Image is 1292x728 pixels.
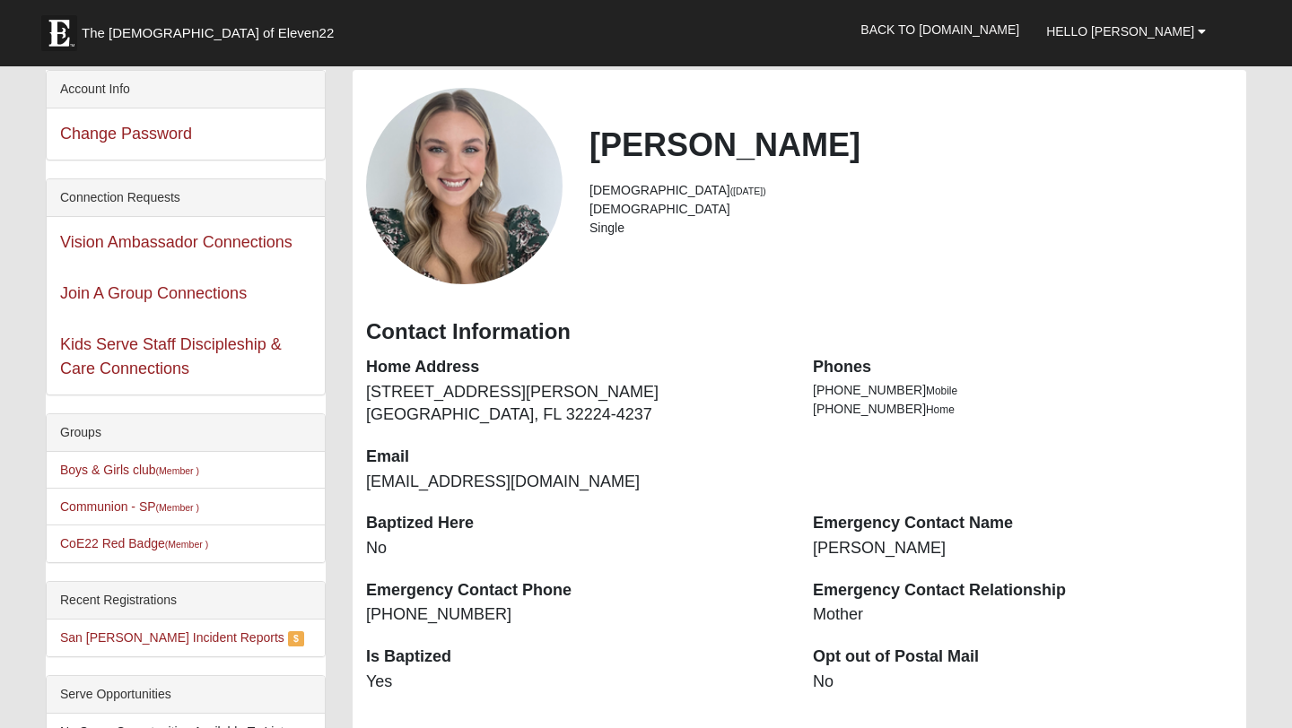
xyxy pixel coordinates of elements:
[813,603,1233,627] dd: Mother
[60,233,292,251] a: Vision Ambassador Connections
[60,499,199,514] a: Communion - SP(Member )
[813,512,1233,535] dt: Emergency Contact Name
[813,671,1233,694] dd: No
[366,603,786,627] dd: [PHONE_NUMBER]
[813,646,1233,669] dt: Opt out of Postal Mail
[366,381,786,427] dd: [STREET_ADDRESS][PERSON_NAME] [GEOGRAPHIC_DATA], FL 32224-4237
[366,579,786,602] dt: Emergency Contact Phone
[813,356,1233,379] dt: Phones
[156,465,199,476] small: (Member )
[813,400,1233,419] li: [PHONE_NUMBER]
[589,181,1233,200] li: [DEMOGRAPHIC_DATA]
[813,381,1233,400] li: [PHONE_NUMBER]
[41,15,77,51] img: Eleven22 logo
[589,126,1233,164] h2: [PERSON_NAME]
[813,579,1233,602] dt: Emergency Contact Relationship
[82,24,334,42] span: The [DEMOGRAPHIC_DATA] of Eleven22
[366,471,786,494] dd: [EMAIL_ADDRESS][DOMAIN_NAME]
[847,7,1033,52] a: Back to [DOMAIN_NAME]
[1033,9,1219,54] a: Hello [PERSON_NAME]
[60,536,208,550] a: CoE22 Red Badge(Member )
[165,539,208,550] small: (Member )
[60,125,192,143] a: Change Password
[60,335,282,377] a: Kids Serve Staff Discipleship & Care Connections
[60,463,199,477] a: Boys & Girls club(Member )
[366,671,786,694] dd: Yes
[60,630,284,645] a: San [PERSON_NAME] Incident Reports
[47,71,325,108] div: Account Info
[366,512,786,535] dt: Baptized Here
[32,6,391,51] a: The [DEMOGRAPHIC_DATA] of Eleven22
[156,502,199,513] small: (Member )
[60,284,247,302] a: Join A Group Connections
[366,537,786,560] dd: No
[47,179,325,217] div: Connection Requests
[47,414,325,452] div: Groups
[730,186,766,196] small: ([DATE])
[1046,24,1194,39] span: Hello [PERSON_NAME]
[366,446,786,469] dt: Email
[926,403,955,416] span: Home
[813,537,1233,560] dd: [PERSON_NAME]
[366,319,1233,345] h3: Contact Information
[926,385,957,397] span: Mobile
[288,631,304,646] label: $
[47,582,325,620] div: Recent Registrations
[47,676,325,714] div: Serve Opportunities
[366,88,563,284] a: View Fullsize Photo
[366,646,786,669] dt: Is Baptized
[589,200,1233,219] li: [DEMOGRAPHIC_DATA]
[366,356,786,379] dt: Home Address
[589,219,1233,238] li: Single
